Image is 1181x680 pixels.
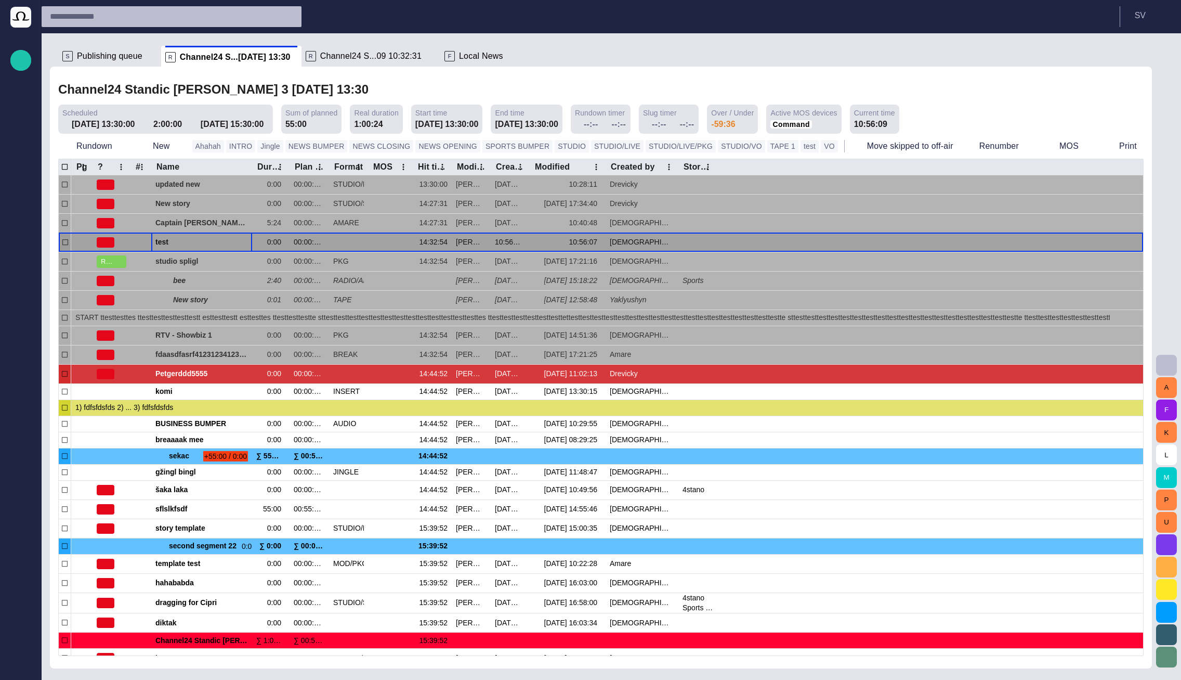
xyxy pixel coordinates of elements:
[495,276,526,286] div: 19/06 09:52:29
[135,137,188,156] button: New
[495,199,526,209] div: 10/09 13:29:31
[1156,490,1177,510] button: P
[155,199,248,209] span: New story
[495,559,526,569] div: 19/08 09:15:46
[267,237,285,247] div: 0:00
[294,295,325,305] div: 00:00:00:00
[267,199,285,209] div: 0:00
[267,485,285,495] div: 0:00
[267,618,285,628] div: 0:00
[155,179,248,189] span: updated new
[333,295,352,305] div: TAPE
[155,485,248,495] span: šaka laka
[1156,400,1177,420] button: F
[417,578,448,588] div: 15:39:52
[155,252,248,271] div: studio spligl
[155,538,237,554] div: second segment 22
[155,419,248,429] span: BUSINESS BUMPER
[417,538,448,554] div: 15:39:52
[456,199,487,209] div: Stanislav Vedra (svedra)
[417,369,448,379] div: 14:44:52
[294,218,325,228] div: 00:00:00:00
[155,384,248,400] div: komi
[155,256,248,266] span: studio spligl
[417,467,448,477] div: 14:44:52
[301,46,440,67] div: RChannel24 S...09 10:32:31
[544,387,601,396] div: 05/09 13:30:15
[294,485,325,495] div: 00:00:00:00
[62,51,73,61] p: S
[456,578,487,588] div: Stanislav Vedra (svedra)
[97,252,126,271] button: READY
[610,523,674,533] div: Vedra
[417,237,448,247] div: 14:32:54
[333,179,364,189] div: STUDIO/LIVE
[417,523,448,533] div: 15:39:52
[459,51,503,61] span: Local News
[155,523,248,533] span: story template
[294,237,325,247] div: 00:00:00:00
[155,237,248,247] span: test
[192,140,224,152] button: Ahahah
[155,326,248,345] div: RTV - Showbiz 1
[417,504,448,514] div: 14:44:52
[10,340,31,361] div: AI Assistant
[10,361,31,381] div: Octopus
[114,160,128,174] button: ? column menu
[294,598,325,608] div: 00:00:00:00
[495,330,526,340] div: 22/09 14:51:36
[701,160,715,174] button: Story locations column menu
[444,51,455,61] p: F
[456,485,487,495] div: Stanislav Vedra (svedra)
[456,467,487,477] div: Stanislav Vedra (svedra)
[58,137,130,156] button: Rundown
[610,559,635,569] div: Amare
[349,140,413,152] button: NEWS CLOSING
[495,218,526,228] div: 04/09 09:54:05
[267,559,285,569] div: 0:00
[294,387,325,396] div: 00:00:00:00
[155,555,248,573] div: template test
[569,237,602,247] div: 10:56:07
[10,173,31,194] div: Media
[294,523,325,533] div: 00:00:00:00
[495,598,526,608] div: 20/08 09:52:52
[15,177,27,188] p: Media
[267,218,285,228] div: 5:24
[77,51,142,61] span: Publishing queue
[320,51,422,61] span: Channel24 S...09 10:32:31
[155,519,248,538] div: story template
[495,179,526,189] div: 10/09 13:29:41
[396,160,411,174] button: MOS column menu
[155,593,248,613] div: dragging for Cipri
[417,598,448,608] div: 15:39:52
[267,523,285,533] div: 0:00
[555,140,589,152] button: STUDIO
[155,435,248,445] span: breaaaak mee
[456,179,487,189] div: Ivan Vasyliev (ivasyliev)
[10,132,31,152] div: Publishing queue
[456,504,487,514] div: Stanislav Vedra (svedra)
[15,136,27,148] span: Publishing queue
[180,52,291,62] span: Channel24 S...[DATE] 13:30
[591,140,644,152] button: STUDIO/LIVE
[610,199,642,209] div: Drevicky
[333,387,360,396] div: INSERT
[155,613,248,632] div: diktak
[821,140,838,152] button: VO
[495,237,526,247] div: 10:56:07
[155,345,248,364] div: fdaasdfasrf412312341234das
[495,504,526,514] div: 19/08 13:53:43
[417,419,448,429] div: 14:44:52
[333,598,364,608] div: STUDIO/STUDIO
[333,559,364,569] div: MOD/PKG
[544,369,601,379] div: 10/09 11:02:13
[456,369,487,379] div: Stanislav Vedra (svedra)
[15,219,27,232] span: Media-test with filter
[610,237,674,247] div: Vedra
[155,500,248,519] div: sflslkfsdf
[267,435,285,445] div: 0:00
[155,465,248,480] div: gžingl bingl
[610,467,674,477] div: Vedra
[267,179,285,189] div: 0:00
